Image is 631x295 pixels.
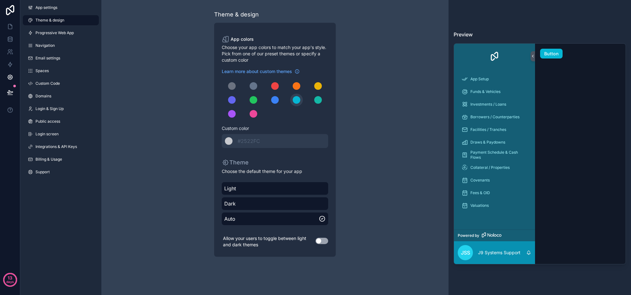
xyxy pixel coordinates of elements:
a: Draws & Paydowns [458,137,531,148]
span: Funds & Vehicles [470,89,500,94]
span: Dark [224,200,326,207]
span: Integrations & API Keys [35,144,77,149]
a: Borrowers / Counterparties [458,111,531,123]
span: Public access [35,119,60,124]
span: Covenants [470,178,490,183]
a: Collateral / Properties [458,162,531,173]
span: Email settings [35,56,60,61]
span: Custom color [222,125,323,132]
p: Theme [222,158,249,167]
a: Facilities / Tranches [458,124,531,135]
span: Theme & design [35,18,64,23]
a: Login screen [23,129,99,139]
span: Navigation [35,43,55,48]
span: Login screen [35,132,59,137]
span: Learn more about custom themes [222,68,292,75]
span: #2522FC [238,138,260,144]
span: Borrowers / Counterparties [470,114,519,120]
a: Learn more about custom themes [222,68,300,75]
span: Valuations [470,203,489,208]
a: Fees & OID [458,187,531,199]
a: App settings [23,3,99,13]
span: Domains [35,94,51,99]
a: Integrations & API Keys [23,142,99,152]
a: Custom Code [23,78,99,89]
p: 13 [8,275,12,281]
span: Collateral / Properties [470,165,510,170]
button: Button [540,49,563,59]
span: Custom Code [35,81,60,86]
span: App colors [231,36,254,42]
span: App Setup [470,77,489,82]
p: J9 Systems Support [478,249,520,256]
span: Support [35,169,50,175]
div: Theme & design [214,10,259,19]
div: scrollable content [454,69,535,230]
a: Login & Sign Up [23,104,99,114]
span: Choose your app colors to match your app's style. Pick from one of our preset themes or specify a... [222,44,328,63]
img: App logo [489,51,500,61]
a: Spaces [23,66,99,76]
span: App settings [35,5,57,10]
span: Light [224,185,326,192]
p: Allow your users to toggle between light and dark themes [222,234,315,249]
a: Funds & Vehicles [458,86,531,97]
a: Navigation [23,40,99,51]
p: days [6,277,14,286]
span: Login & Sign Up [35,106,64,111]
a: App Setup [458,73,531,85]
a: Support [23,167,99,177]
span: Choose the default theme for your app [222,168,328,175]
span: Progressive Web App [35,30,74,35]
a: Theme & design [23,15,99,25]
span: Auto [224,215,319,223]
a: Payment Schedule & Cash Flows [458,149,531,161]
span: Spaces [35,68,49,73]
a: Public access [23,116,99,126]
a: Progressive Web App [23,28,99,38]
span: Draws & Paydowns [470,140,505,145]
span: Payment Schedule & Cash Flows [470,150,525,160]
a: Powered by [454,230,535,241]
a: Covenants [458,175,531,186]
h3: Preview [454,31,626,38]
a: Billing & Usage [23,154,99,164]
span: Powered by [458,233,479,238]
a: Domains [23,91,99,101]
span: Billing & Usage [35,157,62,162]
span: Investments / Loans [470,102,506,107]
a: Valuations [458,200,531,211]
span: Fees & OID [470,190,490,195]
a: Investments / Loans [458,99,531,110]
span: Facilities / Tranches [470,127,506,132]
a: Email settings [23,53,99,63]
span: JSS [461,249,470,256]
